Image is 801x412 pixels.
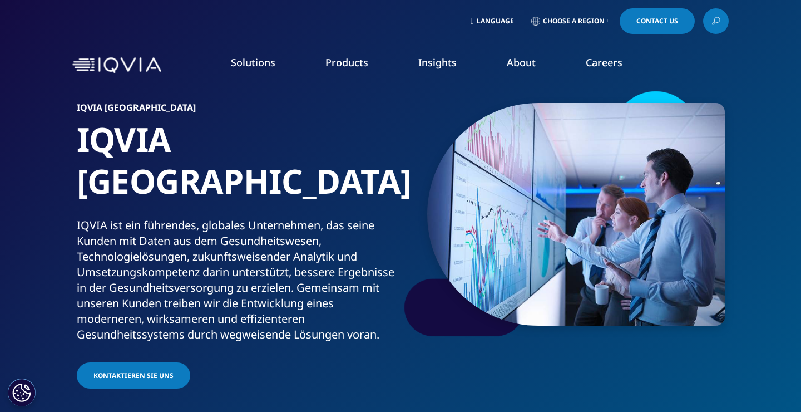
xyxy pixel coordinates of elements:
[418,56,457,69] a: Insights
[543,17,605,26] span: Choose a Region
[166,39,729,91] nav: Primary
[231,56,275,69] a: Solutions
[636,18,678,24] span: Contact Us
[77,119,397,218] h1: IQVIA [GEOGRAPHIC_DATA]
[620,8,695,34] a: Contact Us
[77,103,397,119] h6: IQVIA [GEOGRAPHIC_DATA]
[427,103,725,326] img: 139_reviewing-data-on-screens.jpg
[77,218,397,342] div: IQVIA ist ein führendes, globales Unternehmen, das seine Kunden mit Daten aus dem Gesundheitswese...
[8,379,36,406] button: Cookies Settings
[586,56,622,69] a: Careers
[507,56,536,69] a: About
[93,371,174,380] span: Kontaktieren Sie Uns
[325,56,368,69] a: Products
[77,362,190,389] a: Kontaktieren Sie Uns
[477,17,514,26] span: Language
